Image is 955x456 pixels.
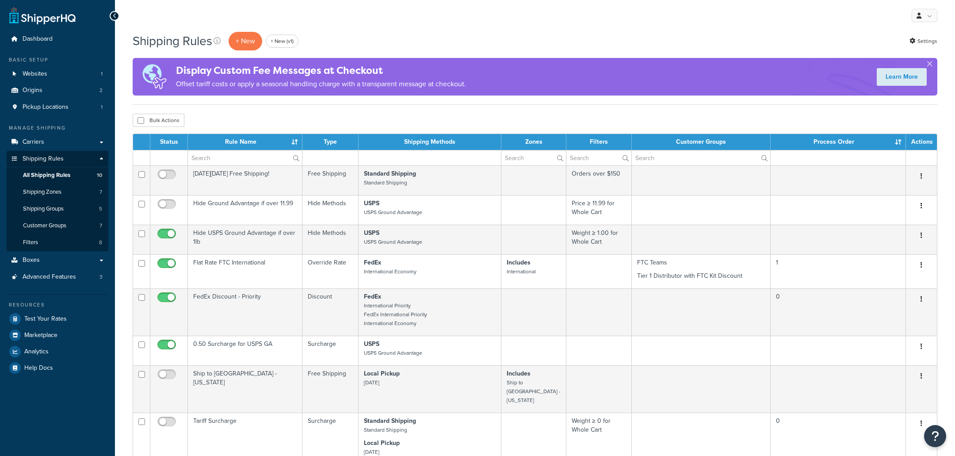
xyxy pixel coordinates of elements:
[188,165,302,195] td: [DATE][DATE] Free Shipping!
[501,150,566,165] input: Search
[7,66,108,82] li: Websites
[364,238,422,246] small: USPS Ground Advantage
[24,364,53,372] span: Help Docs
[7,234,108,251] li: Filters
[302,336,359,365] td: Surcharge
[7,252,108,268] a: Boxes
[99,239,102,246] span: 8
[188,336,302,365] td: 0.50 Surcharge for USPS GA
[364,292,381,301] strong: FedEx
[101,103,103,111] span: 1
[7,344,108,360] a: Analytics
[7,269,108,285] li: Advanced Features
[566,195,632,225] td: Price ≥ 11.99 for Whole Cart
[266,34,298,48] a: + New (v1)
[188,195,302,225] td: Hide Ground Advantage if over 11.99
[23,205,64,213] span: Shipping Groups
[302,225,359,254] td: Hide Methods
[7,167,108,184] li: All Shipping Rules
[7,66,108,82] a: Websites 1
[23,103,69,111] span: Pickup Locations
[23,35,53,43] span: Dashboard
[7,360,108,376] a: Help Docs
[133,58,176,96] img: duties-banner-06bc72dcb5fe05cb3f9472aba00be2ae8eb53ab6f0d8bb03d382ba314ac3c341.png
[566,165,632,195] td: Orders over $150
[176,78,466,90] p: Offset tariff costs or apply a seasonal handling charge with a transparent message at checkout.
[771,254,906,288] td: 1
[7,82,108,99] li: Origins
[566,150,631,165] input: Search
[188,134,302,150] th: Rule Name : activate to sort column ascending
[364,379,379,387] small: [DATE]
[97,172,102,179] span: 10
[302,288,359,336] td: Discount
[7,151,108,252] li: Shipping Rules
[7,201,108,217] li: Shipping Groups
[7,99,108,115] a: Pickup Locations 1
[302,165,359,195] td: Free Shipping
[7,234,108,251] a: Filters 8
[507,268,536,276] small: International
[24,332,57,339] span: Marketplace
[23,222,66,230] span: Customer Groups
[7,269,108,285] a: Advanced Features 3
[176,63,466,78] h4: Display Custom Fee Messages at Checkout
[359,134,501,150] th: Shipping Methods
[364,416,416,425] strong: Standard Shipping
[99,87,103,94] span: 2
[566,225,632,254] td: Weight ≥ 1.00 for Whole Cart
[99,273,103,281] span: 3
[188,254,302,288] td: Flat Rate FTC International
[133,114,184,127] button: Bulk Actions
[7,31,108,47] a: Dashboard
[302,195,359,225] td: Hide Methods
[9,7,76,24] a: ShipperHQ Home
[24,315,67,323] span: Test Your Rates
[23,188,61,196] span: Shipping Zones
[501,134,566,150] th: Zones
[566,134,632,150] th: Filters
[364,169,416,178] strong: Standard Shipping
[188,150,302,165] input: Search
[364,208,422,216] small: USPS Ground Advantage
[99,188,102,196] span: 7
[364,199,379,208] strong: USPS
[188,288,302,336] td: FedEx Discount - Priority
[99,222,102,230] span: 7
[7,134,108,150] a: Carriers
[7,184,108,200] li: Shipping Zones
[7,167,108,184] a: All Shipping Rules 10
[877,68,927,86] a: Learn More
[24,348,49,356] span: Analytics
[7,184,108,200] a: Shipping Zones 7
[364,268,416,276] small: International Economy
[23,273,76,281] span: Advanced Features
[7,311,108,327] a: Test Your Rates
[229,32,262,50] p: + New
[23,138,44,146] span: Carriers
[364,426,407,434] small: Standard Shipping
[23,257,40,264] span: Boxes
[133,32,212,50] h1: Shipping Rules
[632,134,771,150] th: Customer Groups
[23,239,38,246] span: Filters
[7,99,108,115] li: Pickup Locations
[924,425,946,447] button: Open Resource Center
[7,201,108,217] a: Shipping Groups 5
[150,134,188,150] th: Status
[302,254,359,288] td: Override Rate
[7,218,108,234] a: Customer Groups 7
[23,155,64,163] span: Shipping Rules
[7,327,108,343] a: Marketplace
[906,134,937,150] th: Actions
[364,228,379,238] strong: USPS
[364,448,379,456] small: [DATE]
[99,205,102,213] span: 5
[101,70,103,78] span: 1
[507,379,561,404] small: Ship to [GEOGRAPHIC_DATA] - [US_STATE]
